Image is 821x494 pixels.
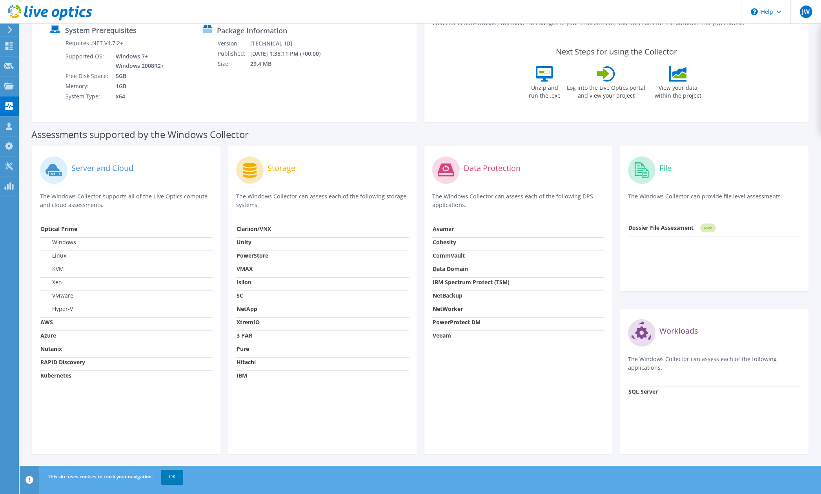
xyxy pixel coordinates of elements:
strong: VMAX [237,265,253,272]
strong: NetApp [237,305,257,312]
strong: Data Domain [433,265,468,272]
label: Requires .NET V4.7.2+ [66,39,123,47]
td: System Type: [65,91,110,102]
label: Xen [40,278,62,286]
strong: IBM Spectrum Protect (TSM) [433,278,510,286]
p: The Windows Collector supports all of the Live Optics compute and cloud assessments. [40,192,213,209]
label: Workloads [659,327,698,335]
p: The Windows Collector can assess each of the following storage systems. [236,192,409,209]
strong: Kubernetes [40,372,71,379]
strong: Unity [237,238,251,246]
strong: Pure [237,345,249,352]
label: Package Information [217,27,287,35]
strong: Azure [40,332,56,339]
label: Storage [268,164,295,172]
td: [TECHNICAL_ID] [250,38,331,49]
strong: SC [237,292,243,299]
label: File [659,164,672,172]
svg: \n [751,8,758,15]
strong: Dossier File Assessment [628,224,694,231]
strong: CommVault [433,252,465,259]
td: 29.4 MB [250,59,331,69]
td: Free Disk Space: [65,71,110,81]
label: Hyper-V [40,305,73,313]
strong: XtremIO [237,318,260,326]
p: The Windows Collector can assess each of the following DPS applications. [432,192,605,209]
a: OK [161,470,183,484]
td: Size: [217,59,250,69]
label: Linux [40,252,66,260]
td: Version: [217,38,250,49]
strong: NetBackup [433,292,462,299]
td: 5GB [110,71,166,81]
td: Published: [217,49,250,59]
label: Assessments supported by the Windows Collector [31,131,249,138]
td: Windows 7+ Windows 2008R2+ [110,51,166,71]
strong: IBM [237,372,247,379]
label: Data Protection [464,164,521,172]
label: Log into the Live Optics portal and view your project [566,82,646,100]
span: JW [800,5,812,18]
td: Memory: [65,81,110,91]
strong: 3 PAR [237,332,252,339]
strong: Optical Prime [40,225,77,232]
p: The Windows Collector can assess each of the following applications. [628,355,801,372]
label: System Prerequisites [65,26,137,34]
tspan: NEW! [704,226,712,230]
label: VMware [40,292,73,300]
td: [DATE] 1:35:11 PM (+00:00) [250,49,331,59]
td: 1GB [110,81,166,91]
td: Supported OS: [65,51,110,71]
label: Next Steps for using the Collector [556,47,677,56]
label: Windows [40,238,76,246]
label: Server and Cloud [71,164,133,172]
label: Unzip and run the .exe [526,82,563,100]
label: View your data within the project [650,82,706,100]
strong: Avamar [433,225,454,232]
strong: Clariion/VNX [237,225,271,232]
strong: SQL Server [628,388,658,395]
p: The Windows Collector can provide file level assessments. [628,192,801,208]
strong: Veeam [433,332,451,339]
strong: RAPID Discovery [40,358,85,366]
strong: Isilon [237,278,251,286]
strong: PowerProtect DM [433,318,481,326]
strong: AWS [40,318,53,326]
strong: Nutanix [40,345,62,352]
strong: Hitachi [237,358,256,366]
strong: NetWorker [433,305,463,312]
label: KVM [40,265,64,273]
span: This site uses cookies to track your navigation. [48,473,153,480]
td: x64 [110,91,166,102]
strong: Cohesity [433,238,456,246]
strong: PowerStore [237,252,268,259]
